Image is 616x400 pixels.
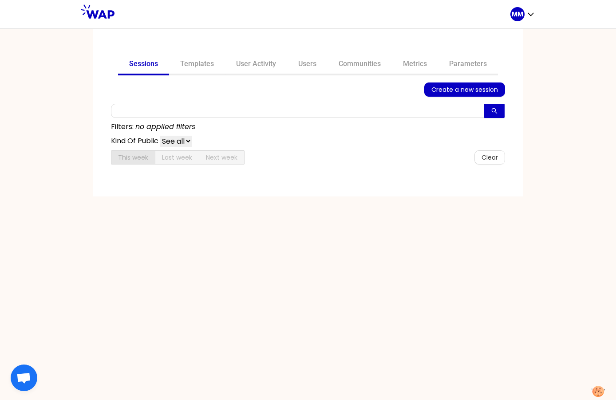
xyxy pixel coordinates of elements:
span: search [491,108,498,115]
a: Communities [328,54,392,75]
a: Metrics [392,54,438,75]
span: This week [118,153,148,162]
p: Filters: [111,122,134,132]
a: Templates [169,54,225,75]
p: no applied filters [135,122,195,132]
a: Users [287,54,328,75]
a: User Activity [225,54,287,75]
span: Clear [482,153,498,162]
button: MM [510,7,535,21]
button: search [484,104,505,118]
span: Last week [162,153,192,162]
a: Sessions [118,54,169,75]
p: MM [512,10,523,19]
span: Next week [206,153,237,162]
button: Clear [474,150,505,165]
div: Ouvrir le chat [11,365,37,391]
button: Create a new session [424,82,505,97]
p: Kind Of Public [111,136,158,147]
span: Create a new session [431,85,498,94]
a: Parameters [438,54,498,75]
